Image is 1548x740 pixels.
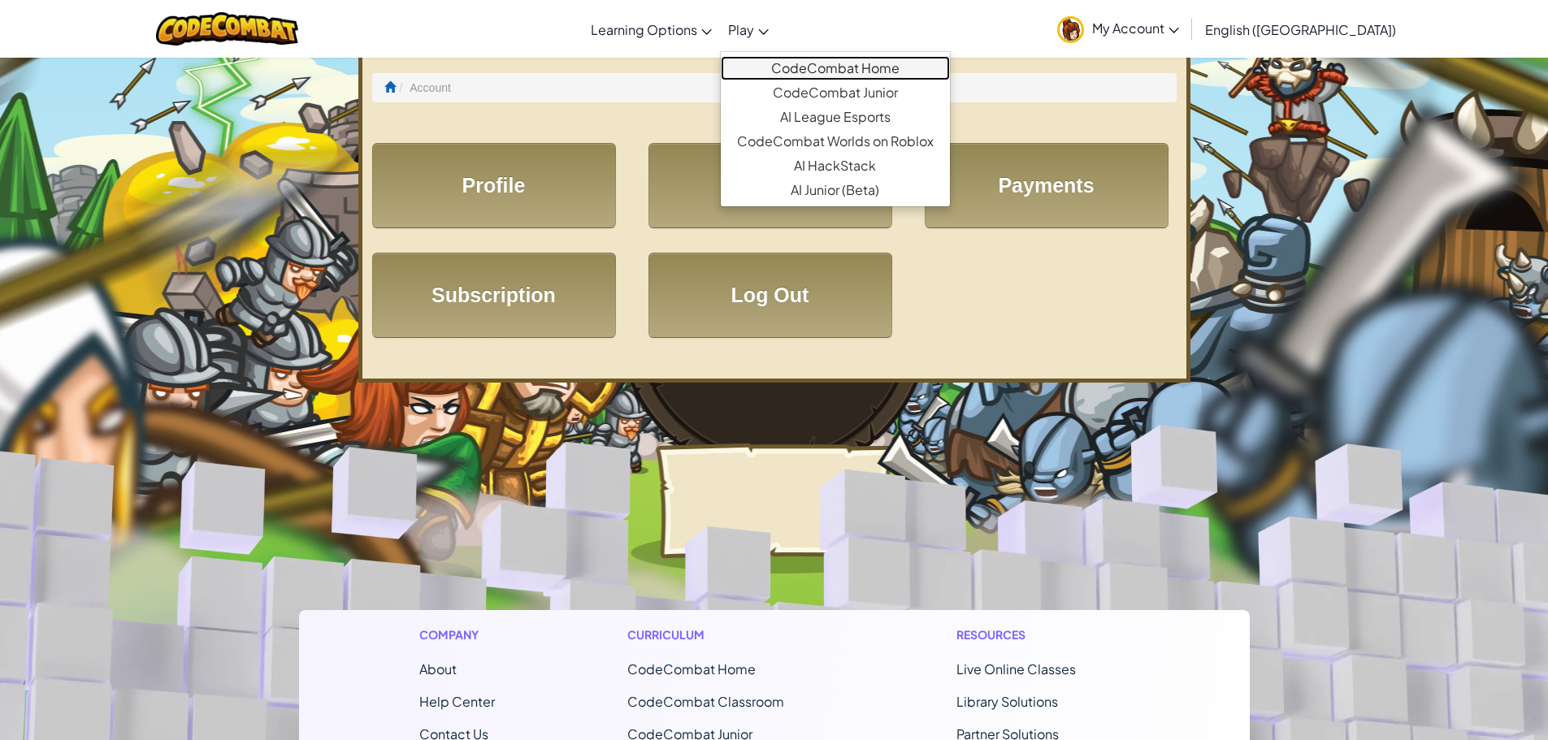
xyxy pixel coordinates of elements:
a: Play [720,7,777,51]
a: AI HackStack [721,154,950,178]
a: AI League Esports [721,105,950,129]
span: English ([GEOGRAPHIC_DATA]) [1205,21,1396,38]
a: Log Out [648,253,892,338]
a: Payments [925,143,1169,228]
a: Library Solutions [956,693,1058,710]
a: My Account [1049,3,1187,54]
h1: Curriculum [627,626,824,643]
h1: Company [419,626,495,643]
h1: Resources [956,626,1130,643]
a: Settings [648,143,892,228]
a: CodeCombat Classroom [627,693,784,710]
img: CodeCombat logo [156,12,298,45]
li: Account [396,80,451,96]
a: Help Center [419,693,495,710]
span: My Account [1092,19,1179,37]
a: Learning Options [583,7,720,51]
a: Profile [372,143,616,228]
a: CodeCombat Worlds on Roblox [721,129,950,154]
a: Subscription [372,253,616,338]
a: English ([GEOGRAPHIC_DATA]) [1197,7,1404,51]
a: Live Online Classes [956,660,1076,677]
img: avatar [1057,16,1084,43]
a: AI Junior (Beta) [721,178,950,202]
span: CodeCombat Home [627,660,756,677]
a: CodeCombat Home [721,56,950,80]
span: Learning Options [591,21,697,38]
span: Play [728,21,754,38]
a: CodeCombat Junior [721,80,950,105]
a: About [419,660,457,677]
